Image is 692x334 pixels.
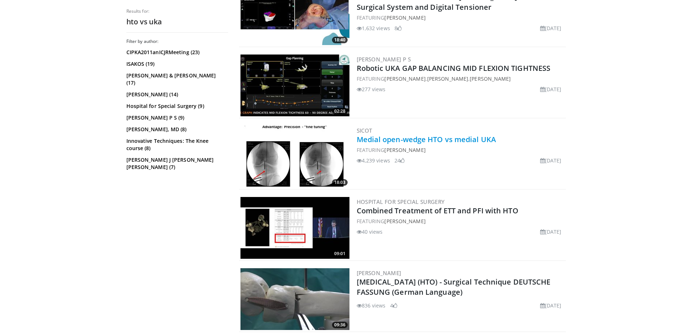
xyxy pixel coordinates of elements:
[332,37,348,43] span: 18:40
[540,228,562,236] li: [DATE]
[394,24,402,32] li: 8
[240,126,349,188] a: 18:03
[126,39,228,44] h3: Filter by author:
[126,17,228,27] h2: hto vs uka
[357,63,551,73] a: Robotic UKA GAP BALANCING MID FLEXION TIGHTNESS
[357,269,401,277] a: [PERSON_NAME]
[357,217,564,225] div: FEATURING
[126,114,226,121] a: [PERSON_NAME] P S (9)
[332,179,348,186] span: 18:03
[390,302,397,309] li: 4
[126,102,226,110] a: Hospital for Special Surgery (9)
[357,14,564,21] div: FEATURING
[126,72,226,86] a: [PERSON_NAME] & [PERSON_NAME] (17)
[240,197,349,259] a: 09:01
[240,55,349,116] img: 154b252f-f9b8-4169-90e6-2ee34f5c3400.300x170_q85_crop-smart_upscale.jpg
[427,75,468,82] a: [PERSON_NAME]
[357,157,390,164] li: 4,239 views
[332,108,348,114] span: 02:28
[357,134,496,144] a: Medial open-wedge HTO vs medial UKA
[126,137,226,152] a: Innovative Techniques: The Knee course (8)
[240,268,349,330] a: 09:36
[126,49,226,56] a: CIPKA2011anICJRMeeting (23)
[384,75,425,82] a: [PERSON_NAME]
[126,156,226,171] a: [PERSON_NAME] J [PERSON_NAME] [PERSON_NAME] (7)
[470,75,511,82] a: [PERSON_NAME]
[357,56,411,63] a: [PERSON_NAME] P S
[240,126,349,188] img: 297965_0000_1.png.300x170_q85_crop-smart_upscale.jpg
[357,302,386,309] li: 836 views
[357,277,551,297] a: [MEDICAL_DATA] (HTO) - Surgical Technique DEUTSCHE FASSUNG (German Language)
[357,198,445,205] a: Hospital for Special Surgery
[540,302,562,309] li: [DATE]
[357,146,564,154] div: FEATURING
[240,55,349,116] a: 02:28
[394,157,405,164] li: 24
[332,250,348,257] span: 09:01
[540,24,562,32] li: [DATE]
[357,127,372,134] a: SICOT
[357,75,564,83] div: FEATURING , ,
[540,85,562,93] li: [DATE]
[384,218,425,225] a: [PERSON_NAME]
[332,322,348,328] span: 09:36
[357,228,383,236] li: 40 views
[384,14,425,21] a: [PERSON_NAME]
[126,91,226,98] a: [PERSON_NAME] (14)
[240,197,349,259] img: 467ac221-1af6-469f-b1aa-f8ffed34878d.300x170_q85_crop-smart_upscale.jpg
[126,126,226,133] a: [PERSON_NAME], MD (8)
[540,157,562,164] li: [DATE]
[240,268,349,330] img: 85c6fa59-63a7-4d9e-aee0-0e49f057bb48.300x170_q85_crop-smart_upscale.jpg
[126,8,228,14] p: Results for:
[357,85,386,93] li: 277 views
[357,24,390,32] li: 1,632 views
[384,146,425,153] a: [PERSON_NAME]
[126,60,226,68] a: ISAKOS (19)
[357,206,518,216] a: Combined Treatment of ETT and PFI with HTO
